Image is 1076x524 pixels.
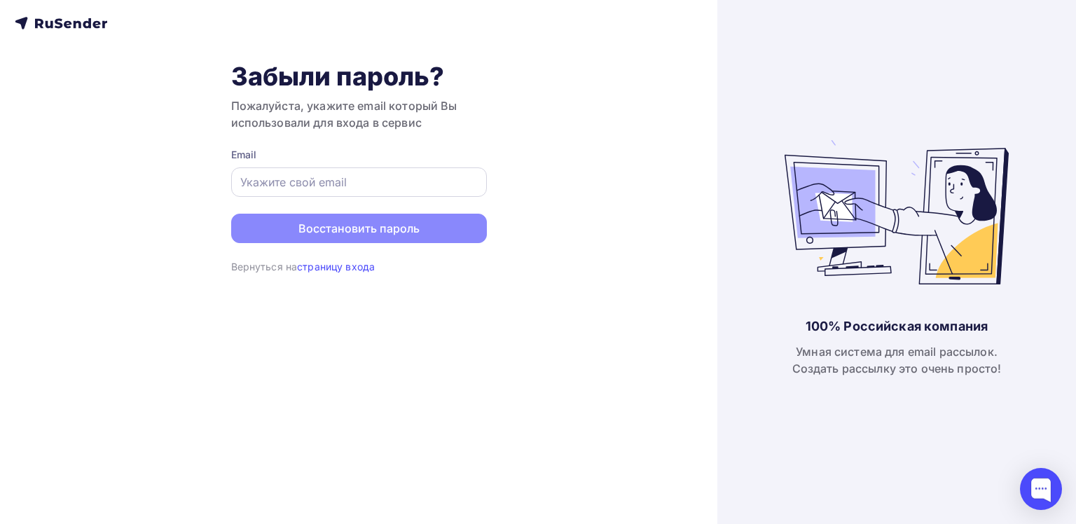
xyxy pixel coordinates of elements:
[240,174,478,191] input: Укажите свой email
[231,260,487,274] div: Вернуться на
[231,148,487,162] div: Email
[297,261,375,273] a: страницу входа
[231,214,487,243] button: Восстановить пароль
[792,343,1002,377] div: Умная система для email рассылок. Создать рассылку это очень просто!
[231,97,487,131] h3: Пожалуйста, укажите email который Вы использовали для входа в сервис
[806,318,988,335] div: 100% Российская компания
[231,61,487,92] h1: Забыли пароль?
